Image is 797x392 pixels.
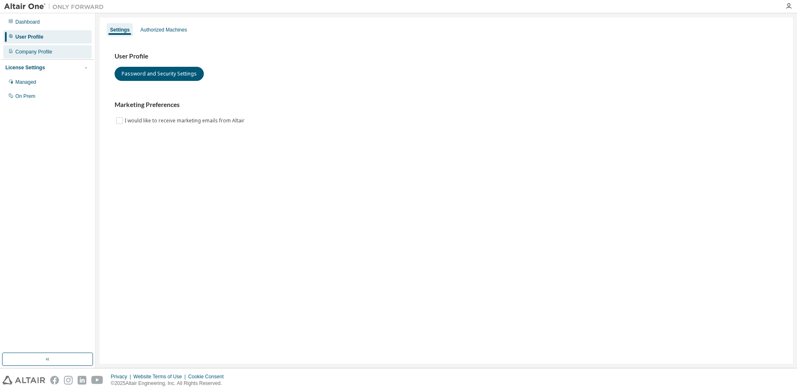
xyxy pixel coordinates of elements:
img: linkedin.svg [78,376,86,385]
div: Website Terms of Use [133,373,188,380]
div: On Prem [15,93,35,100]
div: Managed [15,79,36,85]
button: Password and Security Settings [115,67,204,81]
div: Authorized Machines [140,27,187,33]
p: © 2025 Altair Engineering, Inc. All Rights Reserved. [111,380,229,387]
h3: Marketing Preferences [115,101,778,109]
img: facebook.svg [50,376,59,385]
div: Company Profile [15,49,52,55]
img: altair_logo.svg [2,376,45,385]
div: Dashboard [15,19,40,25]
img: instagram.svg [64,376,73,385]
h3: User Profile [115,52,778,61]
label: I would like to receive marketing emails from Altair [125,116,246,126]
div: User Profile [15,34,43,40]
div: Cookie Consent [188,373,228,380]
div: Settings [110,27,130,33]
img: youtube.svg [91,376,103,385]
img: Altair One [4,2,108,11]
div: License Settings [5,64,45,71]
div: Privacy [111,373,133,380]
